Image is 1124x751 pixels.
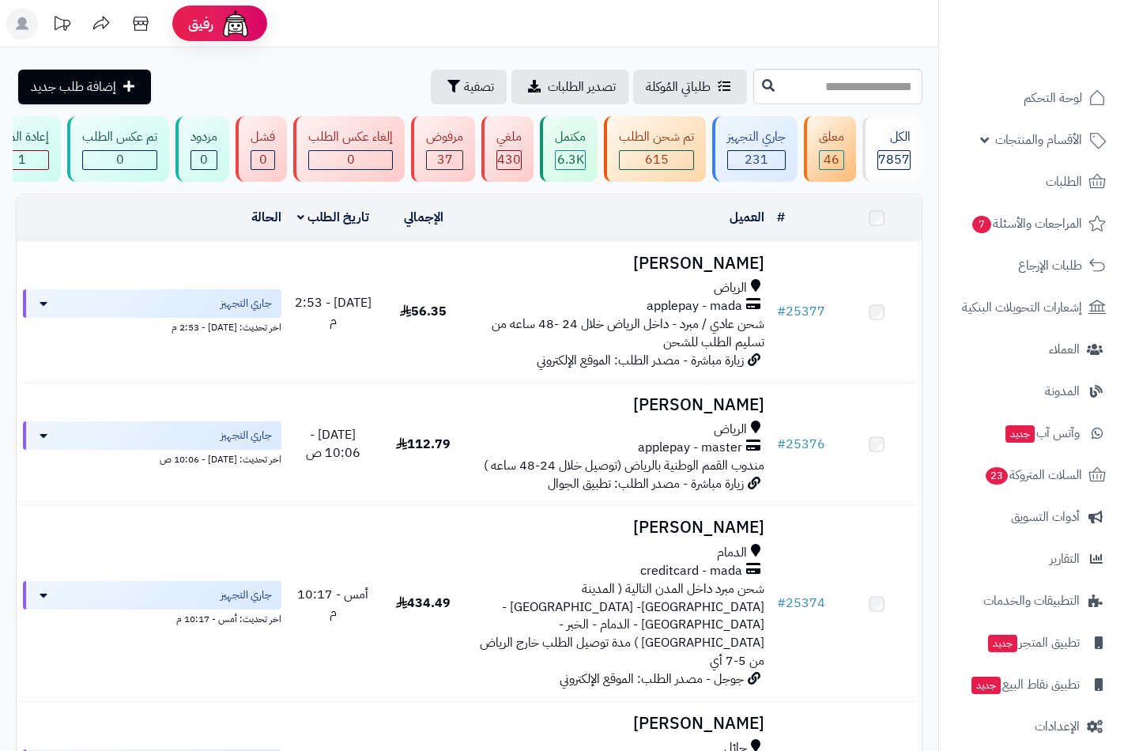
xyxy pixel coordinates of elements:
[295,293,372,330] span: [DATE] - 2:53 م
[82,128,157,146] div: تم عكس الطلب
[647,297,742,315] span: applepay - mada
[1050,548,1080,570] span: التقارير
[220,8,251,40] img: ai-face.png
[995,129,1082,151] span: الأقسام والمنتجات
[221,296,272,311] span: جاري التجهيز
[306,425,360,462] span: [DATE] - 10:06 ص
[404,208,443,227] a: الإجمالي
[484,456,764,475] span: مندوب القمم الوطنية بالرياض (توصيل خلال 24-48 ساعه )
[1004,422,1080,444] span: وآتس آب
[777,594,825,613] a: #25374
[497,151,521,169] div: 430
[949,289,1115,326] a: إشعارات التحويلات البنكية
[23,318,281,334] div: اخر تحديث: [DATE] - 2:53 م
[949,163,1115,201] a: الطلبات
[949,498,1115,536] a: أدوات التسويق
[537,351,744,370] span: زيارة مباشرة - مصدر الطلب: الموقع الإلكتروني
[638,439,742,457] span: applepay - master
[949,79,1115,117] a: لوحة التحكم
[1024,87,1082,109] span: لوحة التحكم
[200,150,208,169] span: 0
[23,609,281,626] div: اخر تحديث: أمس - 10:17 م
[949,372,1115,410] a: المدونة
[949,708,1115,745] a: الإعدادات
[1045,380,1080,402] span: المدونة
[408,116,478,182] a: مرفوض 37
[437,150,453,169] span: 37
[878,150,910,169] span: 7857
[949,624,1115,662] a: تطبيق المتجرجديد
[497,150,521,169] span: 430
[18,150,26,169] span: 1
[949,205,1115,243] a: المراجعات والأسئلة7
[619,128,694,146] div: تم شحن الطلب
[1049,338,1080,360] span: العملاء
[191,151,217,169] div: 0
[172,116,232,182] a: مردود 0
[777,208,785,227] a: #
[972,216,991,233] span: 7
[475,255,764,273] h3: [PERSON_NAME]
[492,315,764,352] span: شحن عادي / مبرد - داخل الرياض خلال 24 -48 ساعه من تسليم الطلب للشحن
[221,587,272,603] span: جاري التجهيز
[555,128,586,146] div: مكتمل
[116,150,124,169] span: 0
[645,150,669,169] span: 615
[431,70,507,104] button: تصفية
[714,421,747,439] span: الرياض
[984,464,1082,486] span: السلات المتروكة
[557,150,584,169] span: 6.3K
[819,128,844,146] div: معلق
[777,435,825,454] a: #25376
[478,116,537,182] a: ملغي 430
[777,594,786,613] span: #
[646,77,711,96] span: طلباتي المُوكلة
[986,632,1080,654] span: تطبيق المتجر
[464,77,494,96] span: تصفية
[709,116,801,182] a: جاري التجهيز 231
[1046,171,1082,193] span: الطلبات
[745,150,768,169] span: 231
[949,666,1115,704] a: تطبيق نقاط البيعجديد
[259,150,267,169] span: 0
[64,116,172,182] a: تم عكس الطلب 0
[221,428,272,443] span: جاري التجهيز
[971,213,1082,235] span: المراجعات والأسئلة
[949,456,1115,494] a: السلات المتروكة23
[556,151,585,169] div: 6312
[717,544,747,562] span: الدمام
[949,582,1115,620] a: التطبيقات والخدمات
[877,128,911,146] div: الكل
[728,151,785,169] div: 231
[859,116,926,182] a: الكل7857
[714,279,747,297] span: الرياض
[309,151,392,169] div: 0
[251,128,275,146] div: فشل
[290,116,408,182] a: إلغاء عكس الطلب 0
[1035,715,1080,738] span: الإعدادات
[190,128,217,146] div: مردود
[777,435,786,454] span: #
[511,70,628,104] a: تصدير الطلبات
[23,450,281,466] div: اخر تحديث: [DATE] - 10:06 ص
[475,396,764,414] h3: [PERSON_NAME]
[480,579,764,670] span: شحن مبرد داخل المدن التالية ( المدينة [GEOGRAPHIC_DATA]- [GEOGRAPHIC_DATA] - [GEOGRAPHIC_DATA] - ...
[777,302,786,321] span: #
[31,77,116,96] span: إضافة طلب جديد
[475,519,764,537] h3: [PERSON_NAME]
[475,715,764,733] h3: [PERSON_NAME]
[537,116,601,182] a: مكتمل 6.3K
[496,128,522,146] div: ملغي
[1011,506,1080,528] span: أدوات التسويق
[820,151,843,169] div: 46
[777,302,825,321] a: #25377
[83,151,157,169] div: 0
[251,208,281,227] a: الحالة
[297,208,369,227] a: تاريخ الطلب
[18,70,151,104] a: إضافة طلب جديد
[308,128,393,146] div: إلغاء عكس الطلب
[426,128,463,146] div: مرفوض
[962,296,1082,319] span: إشعارات التحويلات البنكية
[396,594,451,613] span: 434.49
[601,116,709,182] a: تم شحن الطلب 615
